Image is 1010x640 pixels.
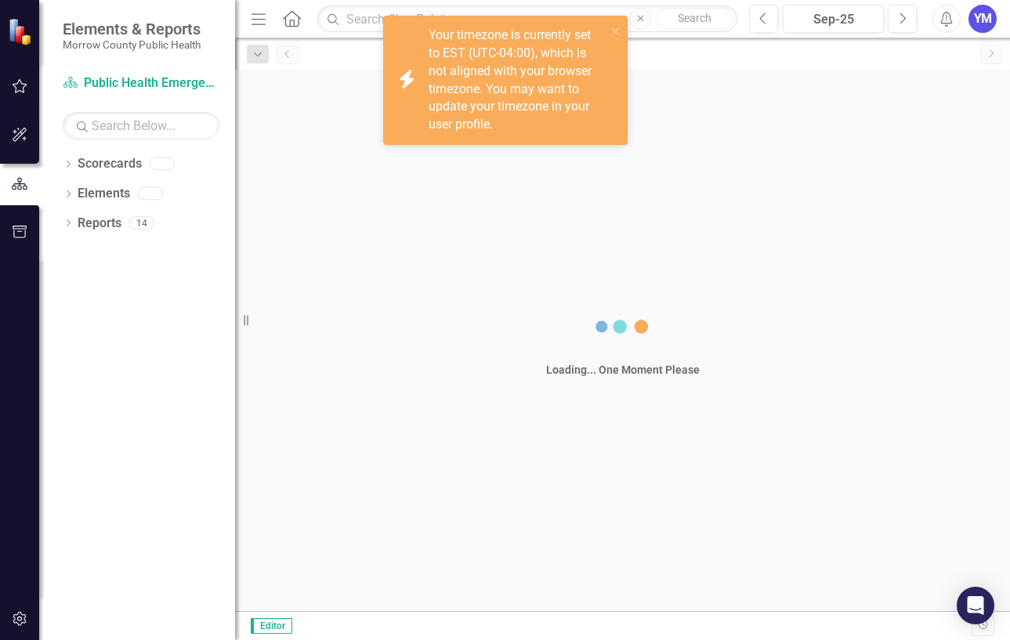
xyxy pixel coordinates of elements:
[957,587,994,624] div: Open Intercom Messenger
[63,38,201,51] small: Morrow County Public Health
[251,618,292,634] span: Editor
[63,20,201,38] span: Elements & Reports
[63,112,219,139] input: Search Below...
[78,215,121,233] a: Reports
[655,8,733,30] button: Search
[317,5,737,33] input: Search ClearPoint...
[783,5,884,33] button: Sep-25
[678,12,711,24] span: Search
[78,155,142,173] a: Scorecards
[546,362,700,378] div: Loading... One Moment Please
[63,74,219,92] a: Public Health Emergency Preparedness PE-12
[788,10,878,29] div: Sep-25
[129,216,154,230] div: 14
[968,5,997,33] button: YM
[610,22,621,40] button: close
[429,27,606,134] div: Your timezone is currently set to EST (UTC-04:00), which is not aligned with your browser timezon...
[8,17,35,45] img: ClearPoint Strategy
[78,185,130,203] a: Elements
